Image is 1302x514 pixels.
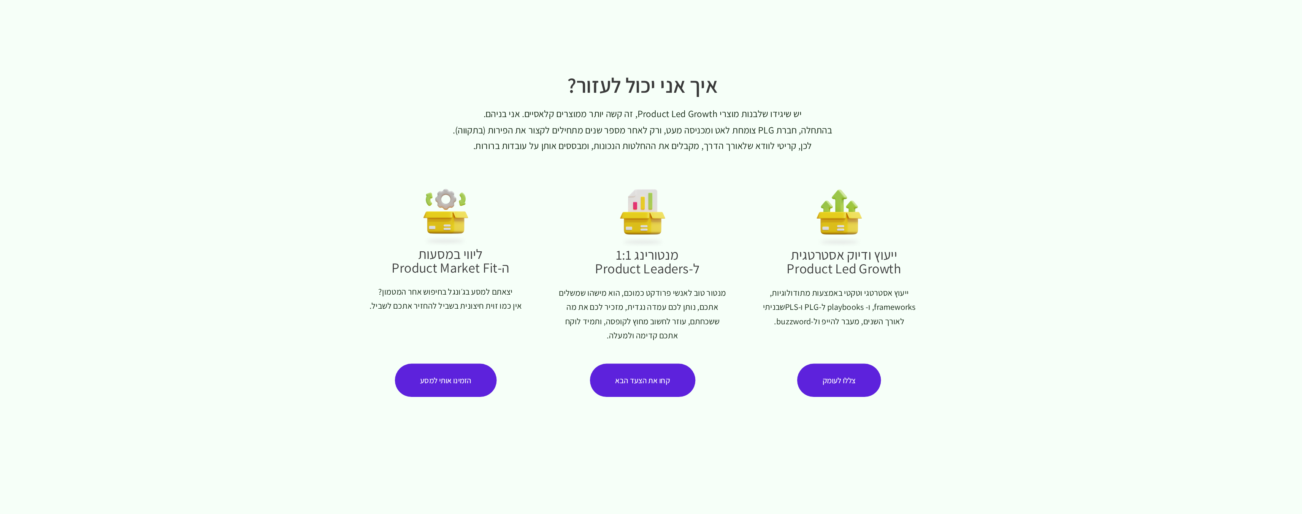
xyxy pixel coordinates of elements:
[461,293,558,301] span: יצאתם למסע בג׳ונגל בחיפוש אחר המטמון?
[733,266,860,286] h2: ייעוץ ודיוק אסטרטגית Product Led Growth
[454,304,564,312] span: אין כמו זוית חיצונית בשביל להחזיר אתכם לשביל.
[460,21,495,39] a: קצת עלי
[613,349,689,373] a: קחו את הצעד הבא
[449,265,576,285] h2: ליווי במסעות ה-Product Market Fit
[514,165,788,197] span: יש שיגידו שלבנות מוצרי Product Led Growth, זה קשה יותר ממוצרים קלאסיים. אני בניהם. בהתחלה, חברת P...
[636,21,678,39] a: שירותים
[495,21,566,39] a: Product Roundtables
[473,349,546,373] a: הזמינו אותי למסע
[590,294,711,333] span: מנטור טוב לאנשי פרודקט כמוכם, הוא מישהו שמשלים אתכם, נותן לכם עמדה נגדית, מזכיר לכם את מה ששכחתם,...
[303,27,361,33] span: בדקו האם PLG בשבילכם
[460,21,1064,39] nav: תפריט
[438,141,864,156] h2: איך אני יכול לעזור?
[491,359,528,364] span: הזמינו אותי למסע
[631,359,671,364] span: קחו את הצעד הבא
[742,294,848,313] span: ייעוץ אסטרטגי וטקטי באמצעות מתודולוגיות, frameworks, ו- playbooks ל-PLG ו-PLS
[781,359,805,364] span: צללו לעומק
[607,21,636,39] a: הבלוג
[290,17,374,43] a: בדקו האם PLG בשבילכם
[591,266,718,286] h2: מנטורינג 1:1 ל-Product Leaders
[566,21,607,39] a: הפודקאסט
[67,27,141,33] span: קבעו [PERSON_NAME] פגישה
[746,315,790,323] span: הייפ ול-buzzword.
[763,349,823,373] a: צללו לעומק
[55,18,154,42] a: קבעו [PERSON_NAME] פגישה
[737,305,840,323] span: שבניתי לאורך השנים, מעבר ל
